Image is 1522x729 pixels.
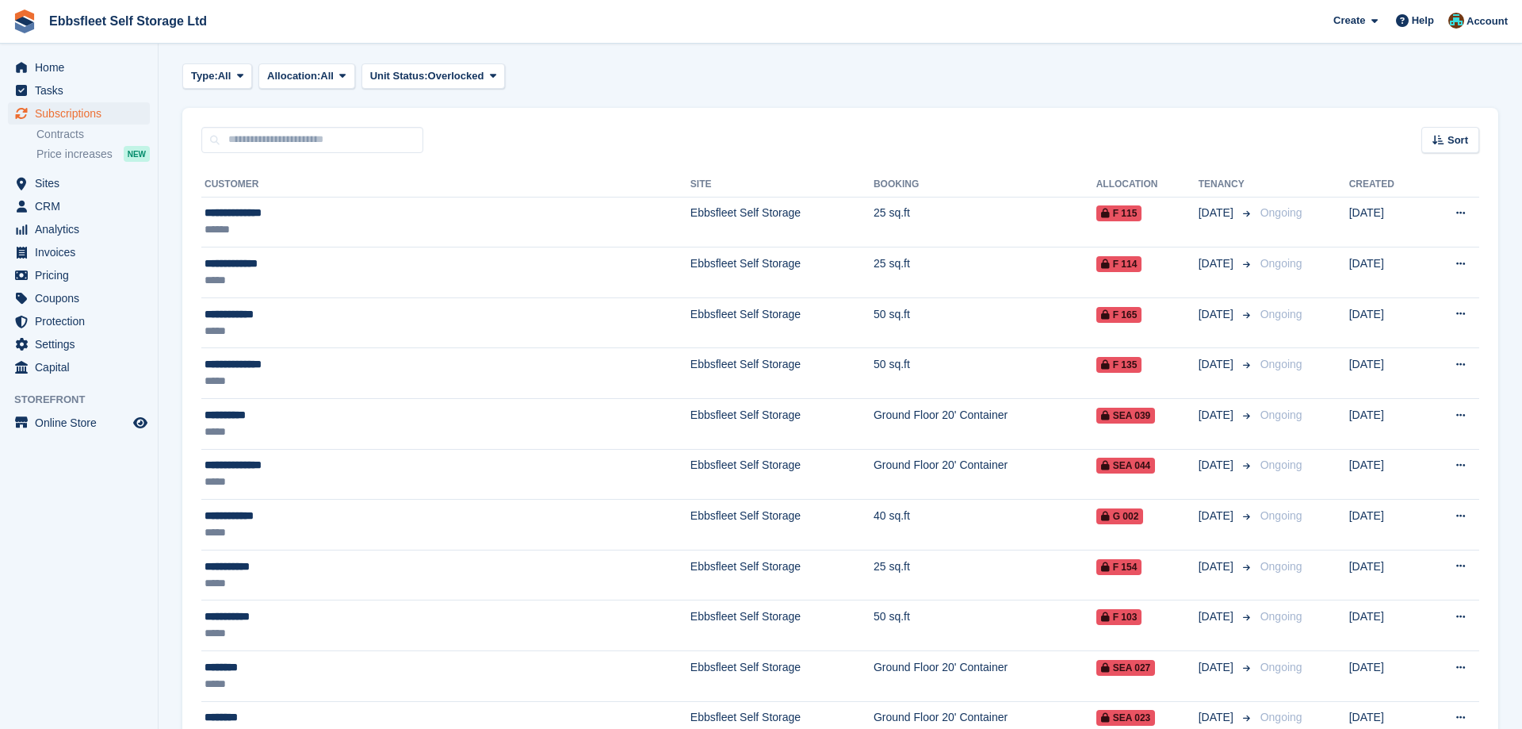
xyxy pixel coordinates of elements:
[874,600,1096,651] td: 50 sq.ft
[8,218,150,240] a: menu
[1096,609,1142,625] span: F 103
[35,102,130,125] span: Subscriptions
[1448,13,1464,29] img: George Spring
[1096,357,1142,373] span: F 135
[8,195,150,217] a: menu
[1260,459,1302,471] span: Ongoing
[874,247,1096,298] td: 25 sq.ft
[1096,307,1142,323] span: F 165
[35,195,130,217] span: CRM
[1260,409,1302,421] span: Ongoing
[1349,247,1424,298] td: [DATE]
[182,63,252,90] button: Type: All
[874,651,1096,702] td: Ground Floor 20' Container
[690,297,874,348] td: Ebbsfleet Self Storage
[36,127,150,142] a: Contracts
[1199,558,1237,575] span: [DATE]
[690,172,874,198] th: Site
[35,356,130,378] span: Capital
[690,600,874,651] td: Ebbsfleet Self Storage
[35,79,130,102] span: Tasks
[8,241,150,263] a: menu
[690,550,874,600] td: Ebbsfleet Self Storage
[1260,661,1302,673] span: Ongoing
[1096,205,1142,221] span: F 115
[131,413,150,432] a: Preview store
[1349,197,1424,247] td: [DATE]
[8,287,150,309] a: menu
[1349,399,1424,450] td: [DATE]
[35,412,130,434] span: Online Store
[874,500,1096,551] td: 40 sq.ft
[690,348,874,399] td: Ebbsfleet Self Storage
[1199,457,1237,474] span: [DATE]
[35,218,130,240] span: Analytics
[874,399,1096,450] td: Ground Floor 20' Container
[1096,559,1142,575] span: F 154
[1199,608,1237,625] span: [DATE]
[1260,308,1302,320] span: Ongoing
[1096,508,1144,524] span: G 002
[14,392,158,408] span: Storefront
[1349,500,1424,551] td: [DATE]
[35,241,130,263] span: Invoices
[43,8,213,34] a: Ebbsfleet Self Storage Ltd
[874,550,1096,600] td: 25 sq.ft
[1349,348,1424,399] td: [DATE]
[1260,509,1302,522] span: Ongoing
[874,297,1096,348] td: 50 sq.ft
[874,348,1096,399] td: 50 sq.ft
[1199,659,1237,676] span: [DATE]
[1096,172,1199,198] th: Allocation
[8,79,150,102] a: menu
[8,172,150,194] a: menu
[1199,709,1237,726] span: [DATE]
[1260,560,1302,573] span: Ongoing
[35,172,130,194] span: Sites
[1199,255,1237,272] span: [DATE]
[1349,651,1424,702] td: [DATE]
[267,68,320,84] span: Allocation:
[1096,710,1156,726] span: SEA 023
[8,333,150,355] a: menu
[258,63,355,90] button: Allocation: All
[428,68,484,84] span: Overlocked
[1349,550,1424,600] td: [DATE]
[690,500,874,551] td: Ebbsfleet Self Storage
[370,68,428,84] span: Unit Status:
[8,102,150,125] a: menu
[8,356,150,378] a: menu
[1349,172,1424,198] th: Created
[35,310,130,332] span: Protection
[8,56,150,79] a: menu
[201,172,690,198] th: Customer
[36,145,150,163] a: Price increases NEW
[1349,449,1424,500] td: [DATE]
[1260,610,1302,623] span: Ongoing
[36,147,113,162] span: Price increases
[690,197,874,247] td: Ebbsfleet Self Storage
[1096,256,1142,272] span: F 114
[361,63,506,90] button: Unit Status: Overlocked
[1349,297,1424,348] td: [DATE]
[1447,132,1468,148] span: Sort
[1260,206,1302,219] span: Ongoing
[191,68,218,84] span: Type:
[35,264,130,286] span: Pricing
[1096,660,1156,676] span: SEA 027
[1199,306,1237,323] span: [DATE]
[1349,600,1424,651] td: [DATE]
[874,197,1096,247] td: 25 sq.ft
[35,333,130,355] span: Settings
[8,412,150,434] a: menu
[1199,356,1237,373] span: [DATE]
[218,68,231,84] span: All
[1096,458,1156,474] span: SEA 044
[1260,358,1302,370] span: Ongoing
[320,68,334,84] span: All
[1260,711,1302,723] span: Ongoing
[690,399,874,450] td: Ebbsfleet Self Storage
[690,651,874,702] td: Ebbsfleet Self Storage
[690,449,874,500] td: Ebbsfleet Self Storage
[874,172,1096,198] th: Booking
